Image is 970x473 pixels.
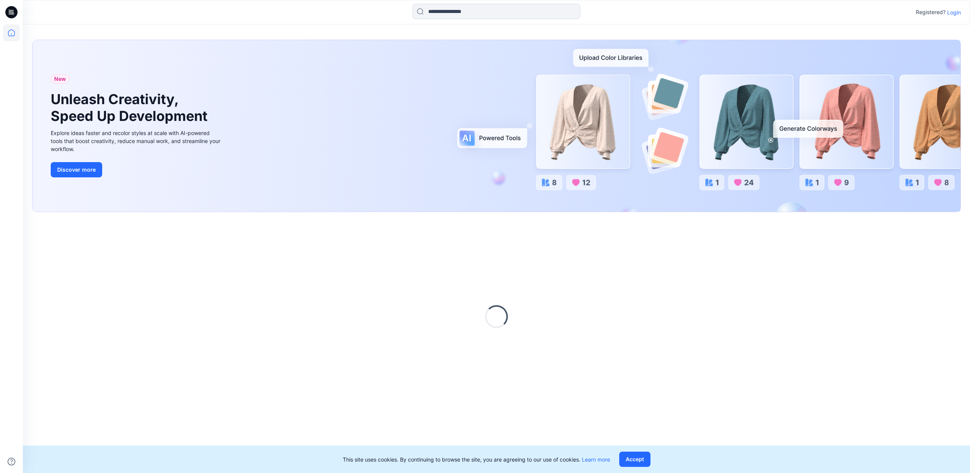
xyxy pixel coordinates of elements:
[51,129,222,153] div: Explore ideas faster and recolor styles at scale with AI-powered tools that boost creativity, red...
[343,455,610,463] p: This site uses cookies. By continuing to browse the site, you are agreeing to our use of cookies.
[947,8,961,16] p: Login
[54,74,66,84] span: New
[51,162,222,177] a: Discover more
[916,8,946,17] p: Registered?
[51,162,102,177] button: Discover more
[619,452,650,467] button: Accept
[582,456,610,463] a: Learn more
[51,91,211,124] h1: Unleash Creativity, Speed Up Development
